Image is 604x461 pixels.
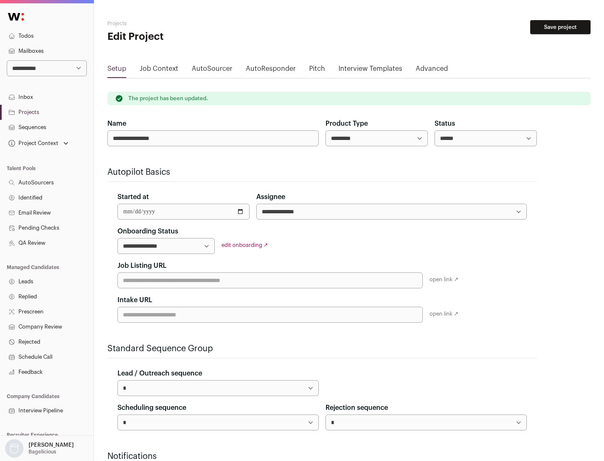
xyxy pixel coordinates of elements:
p: [PERSON_NAME] [29,442,74,448]
p: The project has been updated. [128,95,208,102]
a: AutoSourcer [192,64,232,77]
label: Scheduling sequence [117,403,186,413]
h2: Projects [107,20,268,27]
a: Advanced [416,64,448,77]
a: Pitch [309,64,325,77]
label: Product Type [325,119,368,129]
a: AutoResponder [246,64,296,77]
div: Project Context [7,140,58,147]
h2: Autopilot Basics [107,166,537,178]
a: Interview Templates [338,64,402,77]
label: Rejection sequence [325,403,388,413]
img: nopic.png [5,439,23,458]
button: Save project [530,20,591,34]
button: Open dropdown [3,439,75,458]
a: Setup [107,64,126,77]
h1: Edit Project [107,30,268,44]
label: Name [107,119,126,129]
label: Started at [117,192,149,202]
label: Intake URL [117,295,152,305]
label: Job Listing URL [117,261,167,271]
img: Wellfound [3,8,29,25]
a: Job Context [140,64,178,77]
label: Assignee [256,192,285,202]
label: Onboarding Status [117,226,178,236]
h2: Standard Sequence Group [107,343,537,355]
label: Status [435,119,455,129]
a: edit onboarding ↗ [221,242,268,248]
p: Bagelicious [29,448,56,455]
button: Open dropdown [7,137,70,149]
label: Lead / Outreach sequence [117,368,202,378]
